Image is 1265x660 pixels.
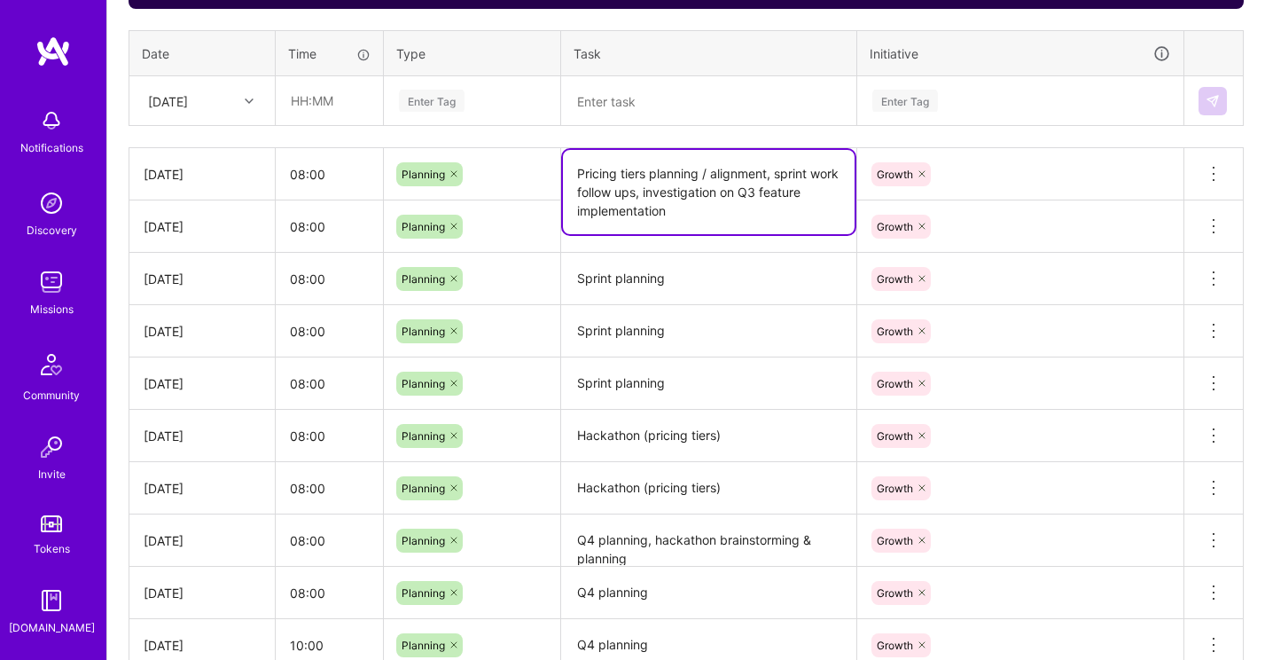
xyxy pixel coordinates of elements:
[563,464,855,513] textarea: Hackathon (pricing tiers)
[872,87,938,114] div: Enter Tag
[34,429,69,465] img: Invite
[288,44,371,63] div: Time
[877,586,913,600] span: Growth
[877,639,913,652] span: Growth
[34,539,70,558] div: Tokens
[276,255,383,302] input: HH:MM
[277,77,382,124] input: HH:MM
[877,272,913,286] span: Growth
[34,185,69,221] img: discovery
[877,325,913,338] span: Growth
[276,308,383,355] input: HH:MM
[402,220,445,233] span: Planning
[563,516,855,565] textarea: Q4 planning, hackathon brainstorming & planning
[402,272,445,286] span: Planning
[877,429,913,443] span: Growth
[877,377,913,390] span: Growth
[399,87,465,114] div: Enter Tag
[563,255,855,303] textarea: Sprint planning
[276,570,383,617] input: HH:MM
[561,30,857,76] th: Task
[870,43,1171,64] div: Initiative
[276,412,383,460] input: HH:MM
[144,217,261,236] div: [DATE]
[877,220,913,233] span: Growth
[563,412,855,460] textarea: Hackathon (pricing tiers)
[30,343,73,386] img: Community
[144,584,261,602] div: [DATE]
[34,103,69,138] img: bell
[276,517,383,564] input: HH:MM
[144,427,261,445] div: [DATE]
[402,429,445,443] span: Planning
[563,150,855,234] textarea: Pricing tiers planning / alignment, sprint work follow ups, investigation on Q3 feature implement...
[402,168,445,181] span: Planning
[877,482,913,495] span: Growth
[35,35,71,67] img: logo
[1206,94,1220,108] img: Submit
[402,639,445,652] span: Planning
[30,300,74,318] div: Missions
[20,138,83,157] div: Notifications
[402,325,445,338] span: Planning
[276,465,383,512] input: HH:MM
[384,30,561,76] th: Type
[148,91,188,110] div: [DATE]
[144,531,261,550] div: [DATE]
[27,221,77,240] div: Discovery
[9,618,95,637] div: [DOMAIN_NAME]
[144,374,261,393] div: [DATE]
[144,636,261,655] div: [DATE]
[563,307,855,356] textarea: Sprint planning
[144,322,261,341] div: [DATE]
[144,165,261,184] div: [DATE]
[877,534,913,547] span: Growth
[276,203,383,250] input: HH:MM
[23,386,80,405] div: Community
[402,377,445,390] span: Planning
[34,583,69,618] img: guide book
[276,360,383,407] input: HH:MM
[144,479,261,498] div: [DATE]
[276,151,383,198] input: HH:MM
[38,465,66,483] div: Invite
[34,264,69,300] img: teamwork
[877,168,913,181] span: Growth
[245,97,254,106] i: icon Chevron
[563,569,855,617] textarea: Q4 planning
[402,586,445,600] span: Planning
[402,534,445,547] span: Planning
[402,482,445,495] span: Planning
[129,30,276,76] th: Date
[563,359,855,408] textarea: Sprint planning
[144,270,261,288] div: [DATE]
[41,515,62,532] img: tokens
